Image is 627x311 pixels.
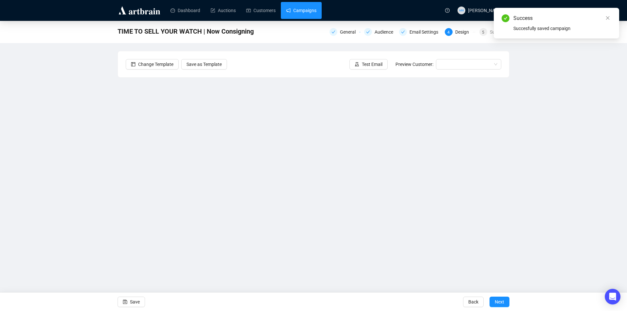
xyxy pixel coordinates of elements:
span: Back [468,293,478,311]
button: Test Email [349,59,388,70]
button: Save as Template [181,59,227,70]
span: check-circle [502,14,509,22]
div: 5Summary [479,28,509,36]
span: TIME TO SELL YOUR WATCH | Now Consigning [118,26,254,37]
span: Save [130,293,140,311]
div: Open Intercom Messenger [605,289,620,304]
div: Audience [364,28,395,36]
span: Test Email [362,61,382,68]
div: Email Settings [399,28,441,36]
span: close [605,16,610,20]
div: 4Design [445,28,475,36]
span: layout [131,62,136,67]
span: 5 [482,30,484,35]
span: check [401,30,405,34]
button: Save [118,297,145,307]
a: Dashboard [170,2,200,19]
div: General [340,28,360,36]
span: Change Template [138,61,173,68]
div: Succesfully saved campaign [513,25,611,32]
a: Customers [246,2,276,19]
span: save [123,300,127,304]
span: check [331,30,335,34]
span: check [366,30,370,34]
div: Success [513,14,611,22]
span: MW [459,8,464,13]
a: Close [604,14,611,22]
button: Next [490,297,509,307]
div: Design [455,28,473,36]
span: Preview Customer: [395,62,433,67]
button: Back [463,297,484,307]
div: General [330,28,360,36]
a: Campaigns [286,2,316,19]
img: logo [118,5,161,16]
span: experiment [355,62,359,67]
button: Change Template [126,59,179,70]
div: Summary [490,28,509,36]
a: Auctions [211,2,236,19]
span: [PERSON_NAME] [468,8,503,13]
span: Next [495,293,504,311]
div: Email Settings [410,28,442,36]
span: 4 [447,30,450,35]
span: question-circle [445,8,450,13]
span: Save as Template [186,61,222,68]
div: Audience [375,28,397,36]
